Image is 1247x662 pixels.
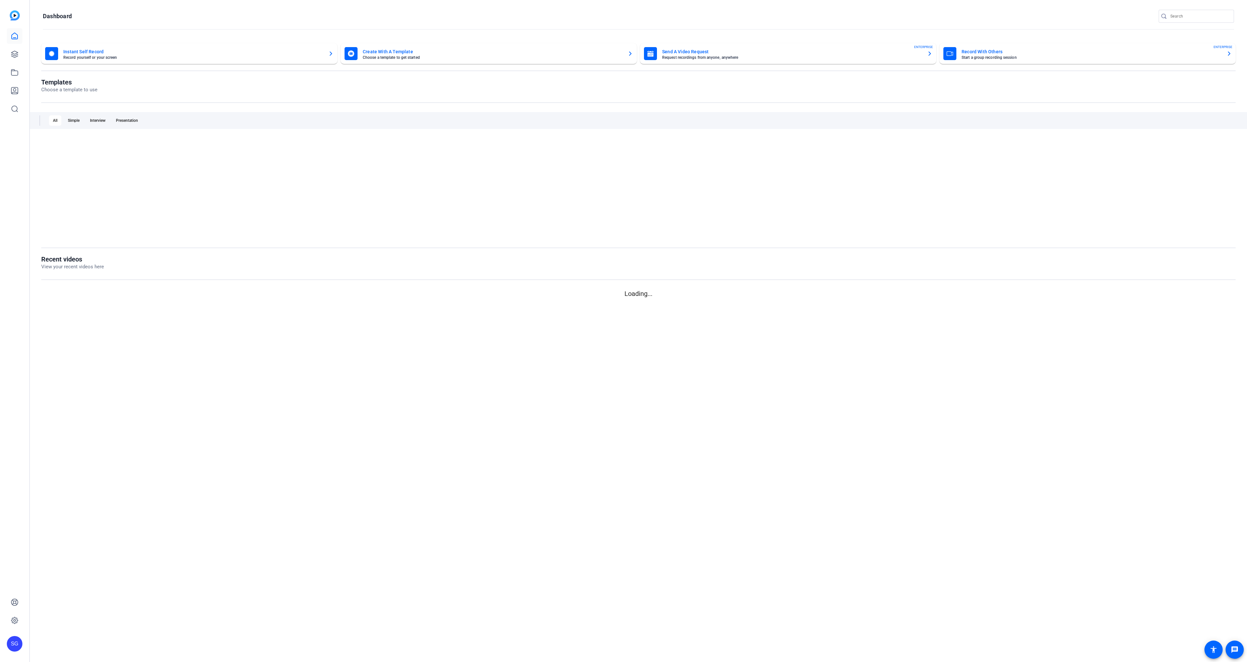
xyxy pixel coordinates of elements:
button: Instant Self RecordRecord yourself or your screen [41,43,337,64]
button: Create With A TemplateChoose a template to get started [341,43,637,64]
div: SG [7,636,22,652]
h1: Templates [41,78,97,86]
div: Presentation [112,115,142,126]
mat-icon: accessibility [1210,646,1217,654]
img: blue-gradient.svg [10,10,20,20]
mat-card-subtitle: Start a group recording session [962,56,1221,59]
p: Loading... [41,289,1236,299]
mat-card-title: Create With A Template [363,48,623,56]
mat-card-subtitle: Request recordings from anyone, anywhere [662,56,922,59]
h1: Recent videos [41,255,104,263]
p: View your recent videos here [41,263,104,271]
mat-card-subtitle: Record yourself or your screen [63,56,323,59]
button: Record With OthersStart a group recording sessionENTERPRISE [939,43,1236,64]
mat-card-title: Send A Video Request [662,48,922,56]
div: Simple [64,115,83,126]
mat-icon: message [1231,646,1239,654]
span: ENTERPRISE [914,45,933,49]
span: ENTERPRISE [1214,45,1232,49]
mat-card-title: Record With Others [962,48,1221,56]
mat-card-title: Instant Self Record [63,48,323,56]
div: All [49,115,61,126]
h1: Dashboard [43,12,72,20]
mat-card-subtitle: Choose a template to get started [363,56,623,59]
p: Choose a template to use [41,86,97,94]
input: Search [1170,12,1229,20]
div: Interview [86,115,109,126]
button: Send A Video RequestRequest recordings from anyone, anywhereENTERPRISE [640,43,936,64]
